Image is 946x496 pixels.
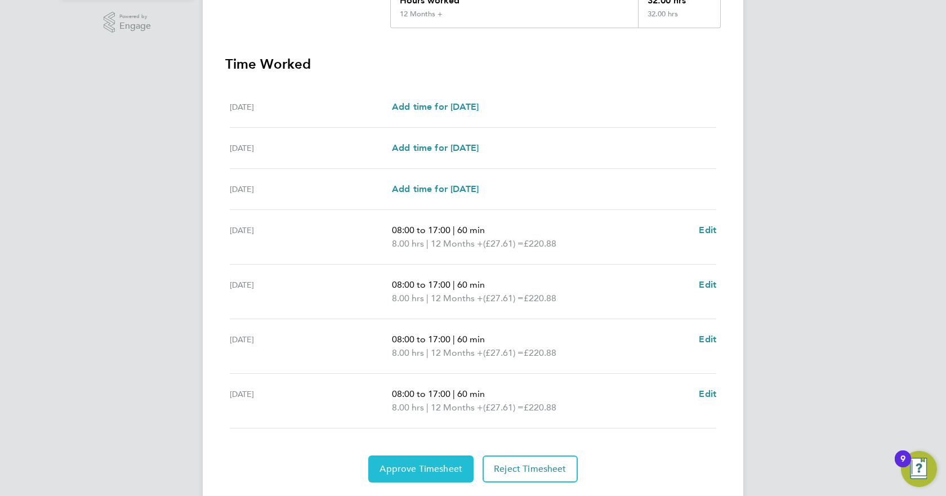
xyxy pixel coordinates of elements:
span: 60 min [457,225,485,235]
span: Engage [119,21,151,31]
a: Edit [699,333,716,346]
span: (£27.61) = [483,293,524,303]
span: Edit [699,279,716,290]
span: £220.88 [524,238,556,249]
div: 9 [900,459,905,473]
span: 8.00 hrs [392,402,424,413]
div: [DATE] [230,141,392,155]
span: Edit [699,388,716,399]
span: (£27.61) = [483,402,524,413]
span: Edit [699,334,716,345]
span: | [426,238,429,249]
span: | [453,334,455,345]
span: 8.00 hrs [392,238,424,249]
span: 08:00 to 17:00 [392,334,450,345]
span: (£27.61) = [483,347,524,358]
span: Add time for [DATE] [392,184,479,194]
div: [DATE] [230,387,392,414]
a: Edit [699,387,716,401]
span: 60 min [457,334,485,345]
span: | [453,279,455,290]
span: Reject Timesheet [494,463,566,475]
a: Add time for [DATE] [392,141,479,155]
span: £220.88 [524,347,556,358]
button: Open Resource Center, 9 new notifications [901,451,937,487]
h3: Time Worked [225,55,721,73]
a: Edit [699,224,716,237]
div: [DATE] [230,100,392,114]
span: 60 min [457,279,485,290]
span: 12 Months + [431,292,483,305]
a: Add time for [DATE] [392,100,479,114]
button: Approve Timesheet [368,455,474,482]
span: Add time for [DATE] [392,101,479,112]
span: | [453,225,455,235]
span: 12 Months + [431,237,483,251]
span: 08:00 to 17:00 [392,388,450,399]
div: [DATE] [230,278,392,305]
div: [DATE] [230,182,392,196]
span: | [453,388,455,399]
div: [DATE] [230,224,392,251]
span: 08:00 to 17:00 [392,225,450,235]
a: Powered byEngage [104,12,151,33]
div: [DATE] [230,333,392,360]
span: 60 min [457,388,485,399]
a: Edit [699,278,716,292]
span: 08:00 to 17:00 [392,279,450,290]
span: | [426,347,429,358]
span: Approve Timesheet [380,463,462,475]
button: Reject Timesheet [483,455,578,482]
span: 8.00 hrs [392,293,424,303]
span: (£27.61) = [483,238,524,249]
span: £220.88 [524,402,556,413]
a: Add time for [DATE] [392,182,479,196]
div: 12 Months + [400,10,443,19]
span: Edit [699,225,716,235]
span: 12 Months + [431,401,483,414]
span: 8.00 hrs [392,347,424,358]
span: Add time for [DATE] [392,142,479,153]
span: Powered by [119,12,151,21]
span: 12 Months + [431,346,483,360]
span: | [426,402,429,413]
span: | [426,293,429,303]
span: £220.88 [524,293,556,303]
div: 32.00 hrs [638,10,720,28]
